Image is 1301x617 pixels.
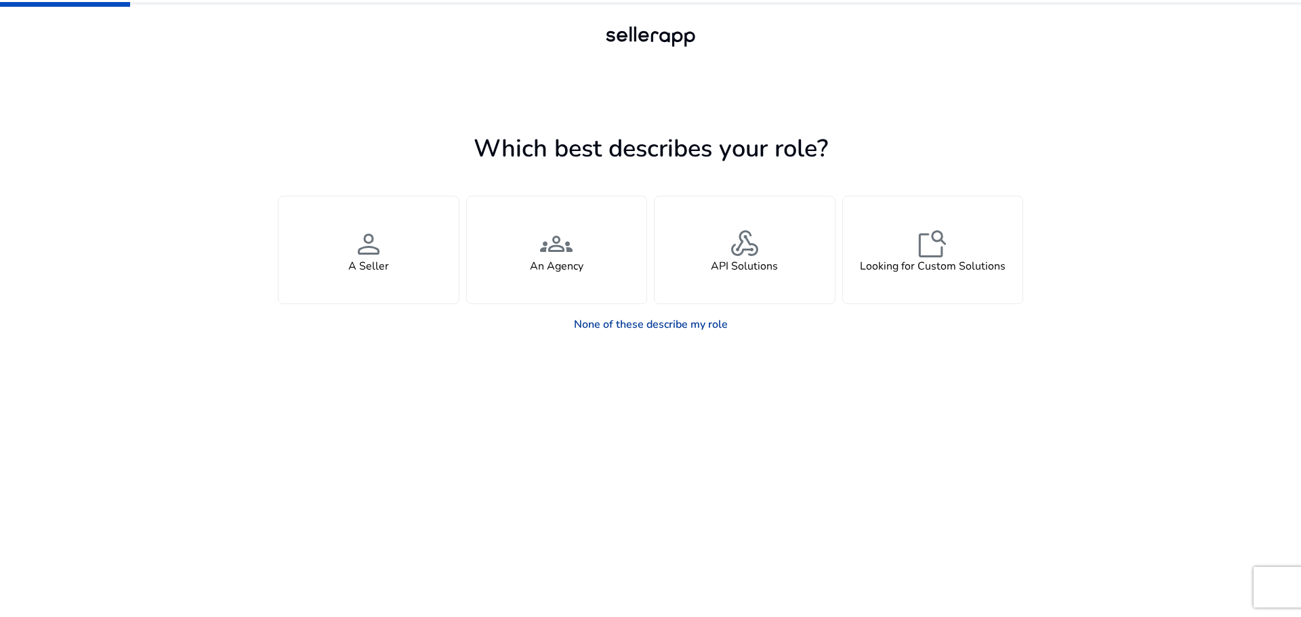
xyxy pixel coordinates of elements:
button: feature_searchLooking for Custom Solutions [842,196,1024,304]
h4: An Agency [530,260,583,273]
span: groups [540,228,573,260]
a: None of these describe my role [563,311,739,338]
h4: API Solutions [711,260,778,273]
span: person [352,228,385,260]
h1: Which best describes your role? [278,134,1023,163]
button: webhookAPI Solutions [654,196,835,304]
button: groupsAn Agency [466,196,648,304]
button: personA Seller [278,196,459,304]
span: webhook [728,228,761,260]
h4: Looking for Custom Solutions [860,260,1006,273]
span: feature_search [916,228,949,260]
h4: A Seller [348,260,389,273]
